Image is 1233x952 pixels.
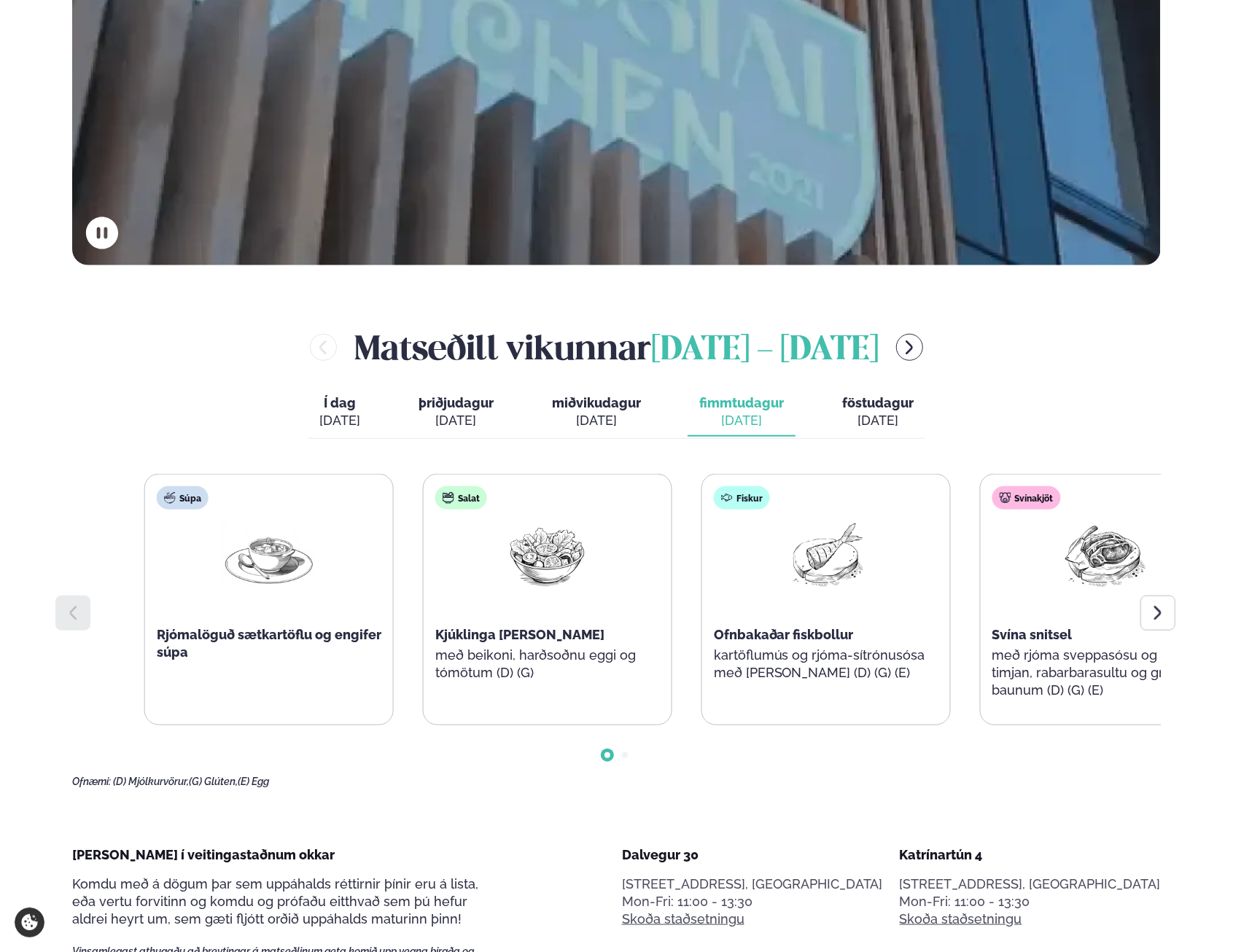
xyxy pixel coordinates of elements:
button: menu-btn-left [310,334,337,361]
span: Rjómalöguð sætkartöflu og engifer súpa [157,627,381,660]
img: pork.svg [1000,492,1011,504]
button: menu-btn-right [896,334,923,361]
span: [DATE] - [DATE] [651,335,879,367]
h2: Matseðill vikunnar [354,324,879,371]
div: Svínakjöt [992,486,1061,510]
span: (D) Mjólkurvörur, [113,776,189,787]
p: [STREET_ADDRESS], [GEOGRAPHIC_DATA] [900,875,1161,893]
img: salad.svg [443,492,454,504]
span: föstudagur [842,395,914,410]
span: Go to slide 1 [604,752,610,758]
div: [DATE] [552,412,641,429]
div: Katrínartún 4 [900,846,1161,864]
p: með rjóma sveppasósu og fersku timjan, rabarbarasultu og grænum baunum (D) (G) (E) [992,647,1217,699]
button: þriðjudagur [DATE] [407,389,505,437]
div: Fiskur [714,486,770,510]
img: Pork-Meat.png [1058,521,1151,589]
span: Ofnbakaðar fiskbollur [714,627,854,642]
a: Skoða staðsetningu [622,910,744,928]
div: [DATE] [419,412,494,429]
img: soup.svg [164,492,176,504]
span: þriðjudagur [419,395,494,410]
a: Skoða staðsetningu [900,910,1022,928]
a: Cookie settings [15,908,44,937]
span: Í dag [319,394,360,412]
button: fimmtudagur [DATE] [688,389,796,437]
span: Kjúklinga [PERSON_NAME] [435,627,604,642]
p: [STREET_ADDRESS], [GEOGRAPHIC_DATA] [622,875,883,893]
span: miðvikudagur [552,395,641,410]
img: Soup.png [222,521,316,589]
span: Svína snitsel [992,627,1073,642]
span: fimmtudagur [699,395,784,410]
div: [DATE] [842,412,914,429]
div: [DATE] [319,412,360,429]
p: með beikoni, harðsoðnu eggi og tómötum (D) (G) [435,647,660,682]
button: Í dag [DATE] [308,389,372,437]
p: kartöflumús og rjóma-sítrónusósa með [PERSON_NAME] (D) (G) (E) [714,647,938,682]
div: Salat [435,486,487,510]
div: Mon-Fri: 11:00 - 13:30 [900,893,1161,910]
img: Fish.png [779,521,873,589]
span: Ofnæmi: [72,776,111,787]
div: Mon-Fri: 11:00 - 13:30 [622,893,883,910]
span: [PERSON_NAME] í veitingastaðnum okkar [72,847,335,862]
span: (G) Glúten, [189,776,238,787]
span: Komdu með á dögum þar sem uppáhalds réttirnir þínir eru á lista, eða vertu forvitinn og komdu og ... [72,876,478,926]
span: Go to slide 2 [622,752,628,758]
button: föstudagur [DATE] [831,389,925,437]
span: (E) Egg [238,776,269,787]
div: Dalvegur 30 [622,846,883,864]
div: [DATE] [699,412,784,429]
div: Súpa [157,486,209,510]
button: miðvikudagur [DATE] [540,389,653,437]
img: Salad.png [501,521,594,589]
img: fish.svg [721,492,733,504]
